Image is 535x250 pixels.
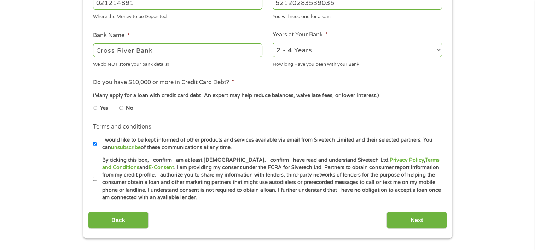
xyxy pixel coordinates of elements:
input: Back [88,212,149,229]
label: By ticking this box, I confirm I am at least [DEMOGRAPHIC_DATA]. I confirm I have read and unders... [97,156,444,202]
a: unsubscribe [111,144,141,150]
input: Next [386,212,447,229]
label: Bank Name [93,32,129,39]
div: How long Have you been with your Bank [273,58,442,68]
label: Do you have $10,000 or more in Credit Card Debt? [93,79,234,86]
div: (Many apply for a loan with credit card debt. An expert may help reduce balances, waive late fees... [93,92,442,100]
label: Yes [100,105,108,112]
label: No [126,105,133,112]
a: Privacy Policy [389,157,424,163]
label: Terms and conditions [93,123,151,131]
div: Where the Money to be Deposited [93,11,262,20]
div: We do NOT store your bank details! [93,58,262,68]
a: E-Consent [149,165,174,171]
a: Terms and Conditions [102,157,439,171]
label: Years at Your Bank [273,31,328,38]
label: I would like to be kept informed of other products and services available via email from Sivetech... [97,136,444,151]
div: You will need one for a loan. [273,11,442,20]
